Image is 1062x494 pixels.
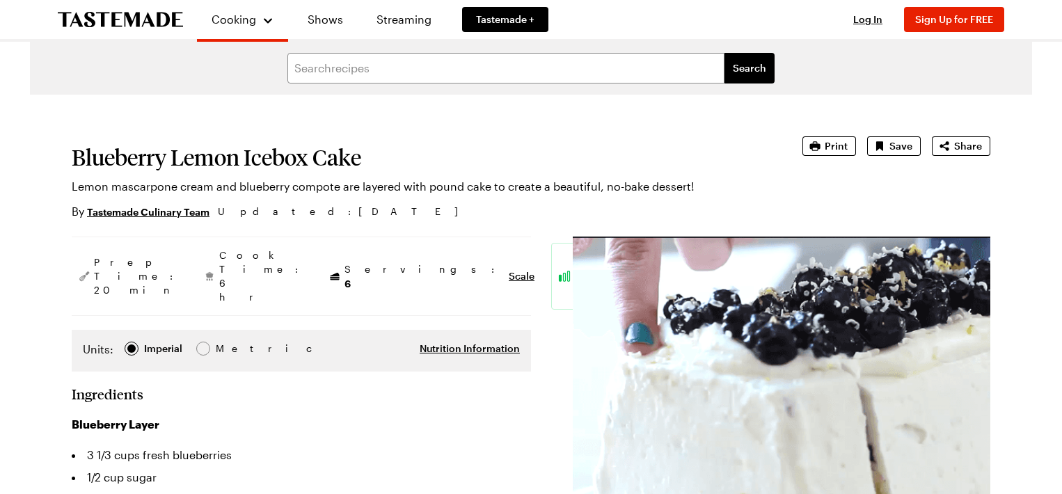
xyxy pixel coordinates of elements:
span: Log In [853,13,882,25]
a: Tastemade + [462,7,548,32]
button: Nutrition Information [420,342,520,356]
span: Save [889,139,912,153]
button: Print [802,136,856,156]
span: Prep Time: 20 min [94,255,180,297]
button: Cooking [211,6,274,33]
div: Imperial [144,341,182,356]
span: Print [825,139,848,153]
a: To Tastemade Home Page [58,12,183,28]
div: Metric [216,341,245,356]
button: Scale [509,269,534,283]
button: Log In [840,13,896,26]
span: Metric [216,341,246,356]
span: Tastemade + [476,13,534,26]
span: 6 [344,276,351,289]
h2: Ingredients [72,385,143,402]
button: filters [724,53,775,83]
span: Cook Time: 6 hr [219,248,306,304]
button: Sign Up for FREE [904,7,1004,32]
div: Imperial Metric [83,341,245,360]
span: Updated : [DATE] [218,204,472,219]
li: 1/2 cup sugar [72,466,531,488]
span: Servings: [344,262,502,291]
a: Tastemade Culinary Team [87,204,209,219]
button: Share [932,136,990,156]
span: Cooking [212,13,256,26]
span: Sign Up for FREE [915,13,993,25]
li: 3 1/3 cups fresh blueberries [72,444,531,466]
p: By [72,203,209,220]
label: Units: [83,341,113,358]
span: Imperial [144,341,184,356]
h1: Blueberry Lemon Icebox Cake [72,145,763,170]
p: Lemon mascarpone cream and blueberry compote are layered with pound cake to create a beautiful, n... [72,178,763,195]
span: Search [733,61,766,75]
button: Save recipe [867,136,921,156]
span: Share [954,139,982,153]
h3: Blueberry Layer [72,416,531,433]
